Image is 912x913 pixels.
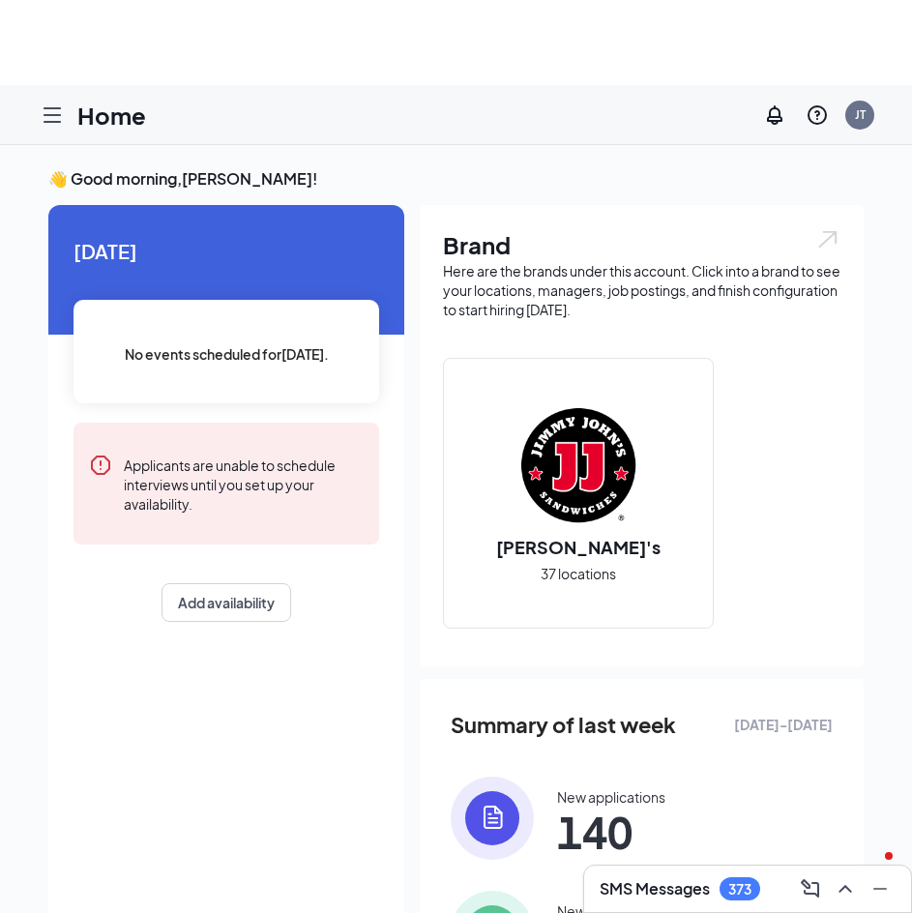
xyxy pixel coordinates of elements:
img: Jimmy John's [516,403,640,527]
h3: 👋 Good morning, [PERSON_NAME] ! [48,168,864,190]
svg: ChevronUp [834,877,857,900]
button: ChevronUp [830,873,861,904]
span: 140 [557,814,665,849]
div: Applicants are unable to schedule interviews until you set up your availability. [124,454,364,514]
button: ComposeMessage [795,873,826,904]
div: JT [855,106,866,123]
h1: Home [77,99,146,132]
div: New applications [557,787,665,807]
span: [DATE] - [DATE] [734,714,833,735]
span: Summary of last week [451,708,676,742]
img: icon [451,777,534,860]
span: [DATE] [74,236,379,266]
div: 373 [728,881,751,898]
img: open.6027fd2a22e1237b5b06.svg [815,228,840,250]
svg: Notifications [763,103,786,127]
svg: Hamburger [41,103,64,127]
h2: [PERSON_NAME]'s [477,535,680,559]
div: Here are the brands under this account. Click into a brand to see your locations, managers, job p... [443,261,840,319]
iframe: Intercom live chat [846,847,893,894]
h3: SMS Messages [600,878,710,899]
svg: ComposeMessage [799,877,822,900]
span: No events scheduled for [DATE] . [125,343,329,365]
svg: Error [89,454,112,477]
h1: Brand [443,228,840,261]
span: 37 locations [541,563,616,584]
button: Add availability [162,583,291,622]
svg: QuestionInfo [806,103,829,127]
